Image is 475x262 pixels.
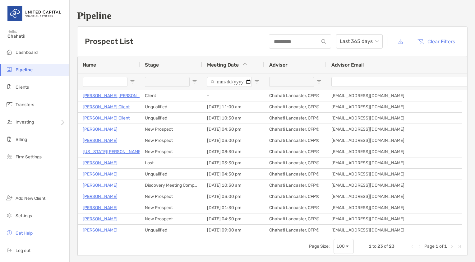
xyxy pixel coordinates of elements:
[202,180,264,191] div: [DATE] 10:30 am
[83,159,118,167] a: [PERSON_NAME]
[336,244,345,249] div: 100
[83,137,118,144] p: [PERSON_NAME]
[6,153,13,160] img: firm-settings icon
[6,118,13,125] img: investing icon
[7,2,62,25] img: United Capital Logo
[264,202,326,213] div: Chahati Lancaster, CFP®
[202,90,264,101] div: -
[450,244,454,249] div: Next Page
[321,39,326,44] img: input icon
[436,244,438,249] span: 1
[207,77,252,87] input: Meeting Date Filter Input
[369,244,371,249] span: 1
[372,244,376,249] span: to
[16,85,29,90] span: Clients
[264,90,326,101] div: Chahati Lancaster, CFP®
[83,215,118,223] p: [PERSON_NAME]
[202,101,264,112] div: [DATE] 11:00 am
[83,193,118,200] a: [PERSON_NAME]
[140,169,202,180] div: Unqualified
[264,225,326,236] div: Chahati Lancaster, CFP®
[85,37,133,46] h3: Prospect List
[83,77,127,87] input: Name Filter Input
[444,244,447,249] span: 1
[6,135,13,143] img: billing icon
[264,180,326,191] div: Chahati Lancaster, CFP®
[331,62,364,68] span: Advisor Email
[6,48,13,56] img: dashboard icon
[140,213,202,224] div: New Prospect
[7,34,66,39] span: Chahati!
[83,170,118,178] a: [PERSON_NAME]
[384,244,388,249] span: of
[16,50,38,55] span: Dashboard
[83,62,96,68] span: Name
[16,248,30,253] span: Log out
[316,79,321,84] button: Open Filter Menu
[439,244,443,249] span: of
[417,244,422,249] div: Previous Page
[6,101,13,108] img: transfers icon
[192,79,197,84] button: Open Filter Menu
[83,148,142,156] a: [US_STATE][PERSON_NAME]
[83,125,118,133] p: [PERSON_NAME]
[202,202,264,213] div: [DATE] 01:30 pm
[130,79,135,84] button: Open Filter Menu
[16,231,33,236] span: Get Help
[6,229,13,236] img: get-help icon
[409,244,414,249] div: First Page
[202,213,264,224] div: [DATE] 04:30 pm
[254,79,259,84] button: Open Filter Menu
[202,113,264,124] div: [DATE] 10:30 am
[140,191,202,202] div: New Prospect
[264,157,326,168] div: Chahati Lancaster, CFP®
[264,101,326,112] div: Chahati Lancaster, CFP®
[83,181,118,189] p: [PERSON_NAME]
[140,146,202,157] div: New Prospect
[6,212,13,219] img: settings icon
[83,226,118,234] p: [PERSON_NAME]
[16,102,34,107] span: Transfers
[264,135,326,146] div: Chahati Lancaster, CFP®
[6,66,13,73] img: pipeline icon
[377,244,383,249] span: 23
[83,204,118,212] a: [PERSON_NAME]
[6,246,13,254] img: logout icon
[83,114,130,122] a: [PERSON_NAME] Client
[140,113,202,124] div: Unqualified
[16,119,34,125] span: Investing
[457,244,462,249] div: Last Page
[309,244,330,249] div: Page Size:
[83,92,153,100] a: [PERSON_NAME] [PERSON_NAME]
[207,62,239,68] span: Meeting Date
[331,77,469,87] input: Advisor Email Filter Input
[389,244,394,249] span: 23
[83,103,130,111] a: [PERSON_NAME] Client
[140,225,202,236] div: Unqualified
[334,239,354,254] div: Page Size
[264,124,326,135] div: Chahati Lancaster, CFP®
[264,169,326,180] div: Chahati Lancaster, CFP®
[413,35,460,48] button: Clear Filters
[202,146,264,157] div: [DATE] 08:30 am
[202,169,264,180] div: [DATE] 04:30 pm
[6,83,13,91] img: clients icon
[140,157,202,168] div: Lost
[145,62,159,68] span: Stage
[264,146,326,157] div: Chahati Lancaster, CFP®
[16,196,45,201] span: Add New Client
[6,194,13,202] img: add_new_client icon
[269,62,288,68] span: Advisor
[140,90,202,101] div: Client
[202,135,264,146] div: [DATE] 03:00 pm
[264,113,326,124] div: Chahati Lancaster, CFP®
[140,124,202,135] div: New Prospect
[140,135,202,146] div: New Prospect
[140,101,202,112] div: Unqualified
[16,154,42,160] span: Firm Settings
